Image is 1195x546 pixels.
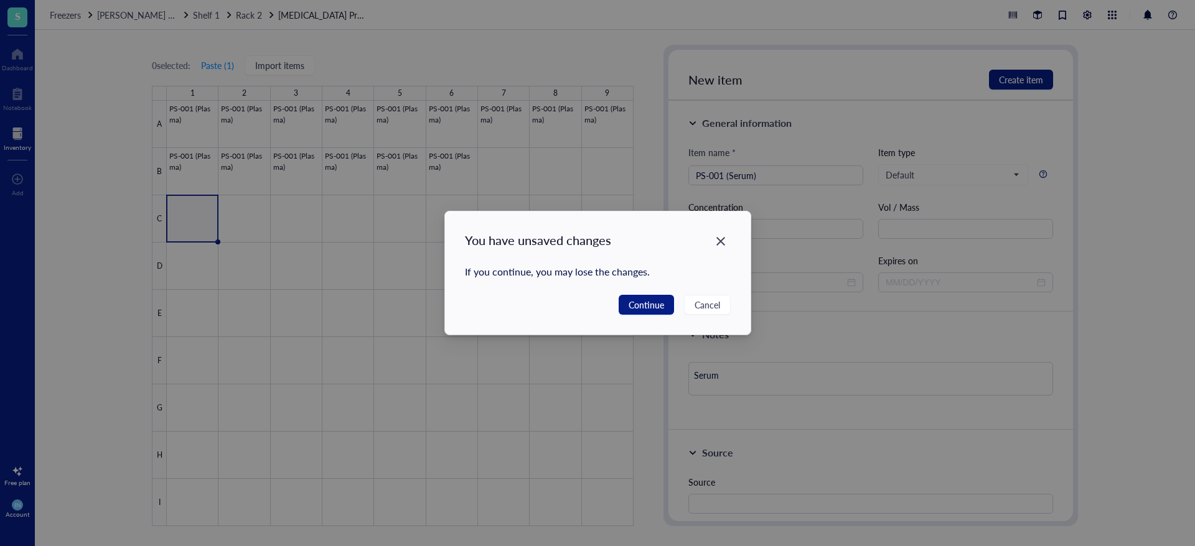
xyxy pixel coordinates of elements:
span: Close [710,234,730,249]
button: Cancel [683,295,730,315]
button: Continue [618,295,673,315]
div: You have unsaved changes [465,231,731,249]
div: If you continue, you may lose the changes. [465,264,731,280]
span: Cancel [694,298,719,312]
button: Close [710,231,730,251]
span: Continue [628,298,663,312]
